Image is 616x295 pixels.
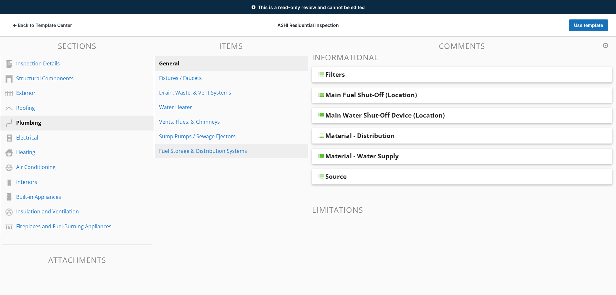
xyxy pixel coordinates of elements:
[16,193,123,201] div: Built-in Appliances
[325,173,347,180] div: Source
[159,103,280,111] div: Water Heater
[159,60,280,67] div: General
[16,178,123,186] div: Interiors
[325,71,345,78] div: Filters
[16,104,123,112] div: Roofing
[312,53,612,62] h3: Informational
[159,132,280,140] div: Sump Pumps / Sewage Ejectors
[16,89,123,97] div: Exterior
[16,148,123,156] div: Heating
[16,134,123,142] div: Electrical
[159,147,280,155] div: Fuel Storage & Distribution Systems
[16,60,123,67] div: Inspection Details
[569,19,608,31] button: Use template
[16,119,123,127] div: Plumbing
[159,118,280,126] div: Vents, Flues, & Chimneys
[18,22,72,28] span: Back to Template Center
[325,111,445,119] div: Main Water Shut-Off Device (Location)
[16,74,123,82] div: Structural Components
[208,22,408,28] div: ASHI Residential Inspection
[16,163,123,171] div: Air Conditioning
[16,208,123,215] div: Insulation and Ventilation
[312,41,612,50] h3: Comments
[159,74,280,82] div: Fixtures / Faucets
[312,205,612,214] h3: Limitations
[325,132,395,140] div: Material - Distribution
[159,89,280,96] div: Drain, Waste, & Vent Systems
[325,91,417,99] div: Main Fuel Shut-Off (Location)
[154,41,308,50] h3: Items
[16,222,123,230] div: Fireplaces and Fuel-Burning Appliances
[325,152,399,160] div: Material - Water Supply
[8,19,77,31] button: Back to Template Center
